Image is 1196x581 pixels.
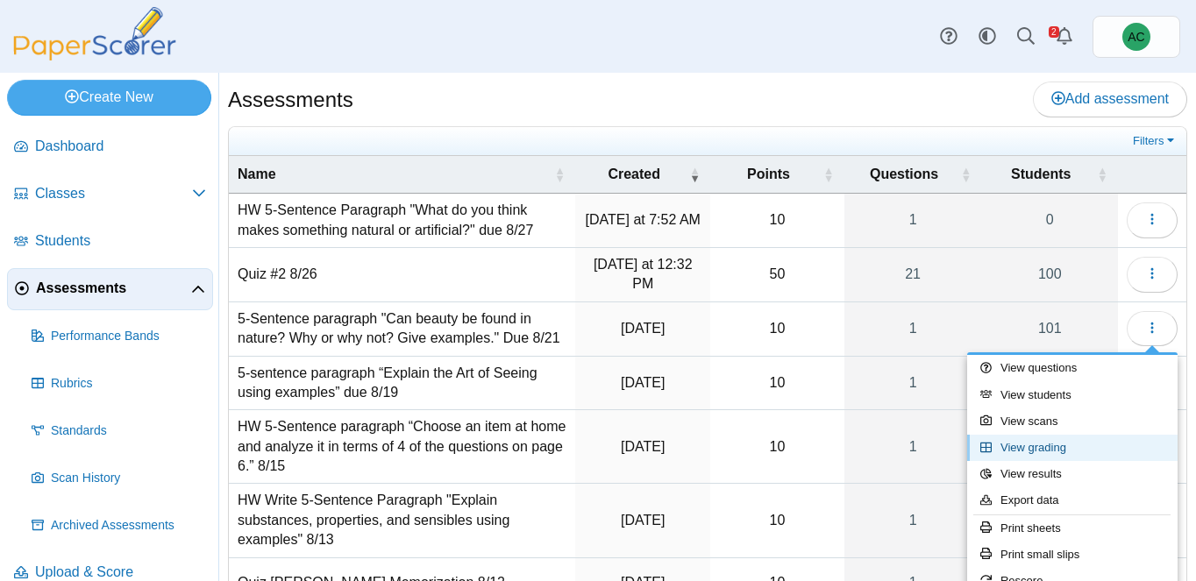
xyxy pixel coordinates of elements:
[967,382,1178,408] a: View students
[229,410,575,484] td: HW 5-Sentence paragraph “Choose an item at home and analyze it in terms of 4 of the questions on ...
[844,194,982,247] a: 1
[25,505,213,547] a: Archived Assessments
[25,315,213,358] a: Performance Bands
[1093,16,1180,58] a: Andrew Christman
[621,321,665,336] time: Aug 18, 2025 at 2:56 PM
[967,515,1178,542] a: Print sheets
[1128,132,1182,150] a: Filters
[967,461,1178,487] a: View results
[844,410,982,483] a: 1
[51,517,206,535] span: Archived Assessments
[7,80,211,115] a: Create New
[870,167,938,181] span: Questions
[844,484,982,556] a: 1
[844,248,982,301] a: 21
[36,279,191,298] span: Assessments
[7,174,213,216] a: Classes
[710,410,844,484] td: 10
[689,156,700,193] span: Created : Activate to remove sorting
[710,484,844,557] td: 10
[586,212,701,227] time: Aug 26, 2025 at 7:52 AM
[25,457,213,500] a: Scan History
[35,184,192,203] span: Classes
[1011,167,1071,181] span: Students
[7,48,182,63] a: PaperScorer
[710,357,844,411] td: 10
[967,355,1178,381] a: View questions
[967,408,1178,435] a: View scans
[1033,81,1187,117] a: Add assessment
[594,257,693,291] time: Aug 25, 2025 at 12:32 PM
[710,248,844,302] td: 50
[554,156,565,193] span: Name : Activate to sort
[621,513,665,528] time: Aug 12, 2025 at 7:37 AM
[982,194,1118,247] a: 0
[1128,31,1144,43] span: Andrew Christman
[982,248,1118,301] a: 100
[51,470,206,487] span: Scan History
[35,231,206,251] span: Students
[1097,156,1107,193] span: Students : Activate to sort
[7,221,213,263] a: Students
[229,248,575,302] td: Quiz #2 8/26
[25,410,213,452] a: Standards
[710,194,844,248] td: 10
[7,7,182,60] img: PaperScorer
[229,194,575,248] td: HW 5-Sentence Paragraph "What do you think makes something natural or artificial?" due 8/27
[961,156,972,193] span: Questions : Activate to sort
[229,357,575,411] td: 5-sentence paragraph “Explain the Art of Seeing using examples” due 8/19
[844,302,982,356] a: 1
[823,156,834,193] span: Points : Activate to sort
[747,167,790,181] span: Points
[228,85,353,115] h1: Assessments
[51,422,206,440] span: Standards
[982,302,1118,356] a: 101
[51,375,206,393] span: Rubrics
[229,484,575,557] td: HW Write 5-Sentence Paragraph "Explain substances, properties, and sensibles using examples" 8/13
[51,328,206,345] span: Performance Bands
[7,268,213,310] a: Assessments
[967,542,1178,568] a: Print small slips
[35,137,206,156] span: Dashboard
[1122,23,1150,51] span: Andrew Christman
[238,167,276,181] span: Name
[1051,91,1169,106] span: Add assessment
[621,439,665,454] time: Aug 14, 2025 at 7:27 AM
[710,302,844,357] td: 10
[7,126,213,168] a: Dashboard
[967,435,1178,461] a: View grading
[844,357,982,410] a: 1
[967,487,1178,514] a: Export data
[621,375,665,390] time: Aug 15, 2025 at 7:45 AM
[25,363,213,405] a: Rubrics
[1045,18,1084,56] a: Alerts
[608,167,660,181] span: Created
[229,302,575,357] td: 5-Sentence paragraph "Can beauty be found in nature? Why or why not? Give examples." Due 8/21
